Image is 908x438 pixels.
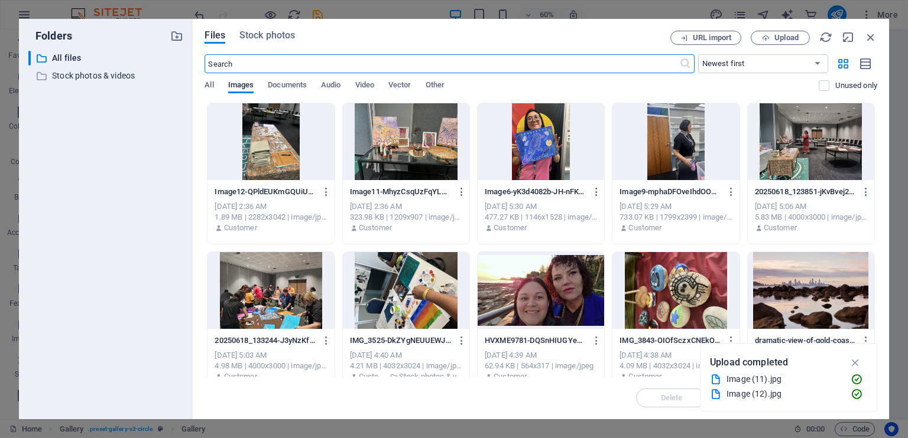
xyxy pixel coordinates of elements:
[764,223,797,233] p: Customer
[485,212,597,223] div: 477.27 KB | 1146x1528 | image/jpeg
[399,371,462,382] p: Stock photos & videos
[52,69,162,83] p: Stock photos & videos
[755,212,867,223] div: 5.83 MB | 4000x3000 | image/jpeg
[215,335,316,346] p: 20250618_133244-J3yNzKfivH5Oh3pZE8u6Rg.jpg
[620,212,732,223] div: 733.07 KB | 1799x2399 | image/jpeg
[670,31,741,45] button: URL import
[485,201,597,212] div: [DATE] 5:30 AM
[755,187,857,197] p: 20250618_123851-jKvBvej2gRBJawrJYnEQzA.jpg
[864,31,877,44] i: Close
[359,371,387,382] p: Customer
[215,361,327,371] div: 4.98 MB | 4000x3000 | image/jpeg
[28,28,72,44] p: Folders
[620,350,732,361] div: [DATE] 4:38 AM
[774,34,799,41] span: Upload
[359,223,392,233] p: Customer
[485,335,586,346] p: HVXME9781-DQSnHIUGYe2p2_tmwdHE9Q.JPG
[755,201,867,212] div: [DATE] 5:06 AM
[710,355,788,370] p: Upload completed
[693,34,731,41] span: URL import
[350,187,452,197] p: Image11-MhyzCsqUzFqYLSyzp5V-_Q.jpg
[727,372,841,386] div: Image (11).jpg
[215,201,327,212] div: [DATE] 2:36 AM
[819,31,832,44] i: Reload
[52,51,162,65] p: All files
[628,371,661,382] p: Customer
[727,387,841,401] div: Image (12).jpg
[350,335,452,346] p: IMG_3525-DkZYgNEUUEWJwTTSkOg7kg.JPG
[426,78,445,94] span: Other
[835,80,877,91] p: Displays only files that are not in use on the website. Files added during this session can still...
[620,361,732,371] div: 4.09 MB | 4032x3024 | image/jpeg
[350,212,462,223] div: 323.98 KB | 1209x907 | image/jpeg
[350,350,462,361] div: [DATE] 4:40 AM
[350,371,462,382] div: By: Customer | Folder: Stock photos & videos
[350,361,462,371] div: 4.21 MB | 4032x3024 | image/jpeg
[205,28,225,43] span: Files
[494,371,527,382] p: Customer
[268,78,307,94] span: Documents
[215,212,327,223] div: 1.89 MB | 2282x3042 | image/jpeg
[215,350,327,361] div: [DATE] 5:03 AM
[355,78,374,94] span: Video
[388,78,411,94] span: Vector
[485,361,597,371] div: 62.94 KB | 564x317 | image/jpeg
[170,30,183,43] i: Create new folder
[224,223,257,233] p: Customer
[628,223,661,233] p: Customer
[350,201,462,212] div: [DATE] 2:36 AM
[28,68,183,83] div: Stock photos & videos
[205,54,679,73] input: Search
[215,187,316,197] p: Image12-QPldEUKmGQUiUpTc6FvAtQ.jpg
[485,350,597,361] div: [DATE] 4:39 AM
[842,31,855,44] i: Minimize
[485,187,586,197] p: Image6-yK3d4082b-JH-nFK6_MgJw.jpg
[751,31,810,45] button: Upload
[228,78,254,94] span: Images
[620,201,732,212] div: [DATE] 5:29 AM
[28,51,31,66] div: ​
[494,223,527,233] p: Customer
[224,371,257,382] p: Customer
[755,335,857,346] p: dramatic-view-of-gold-coast-skyline-from-a-rocky-shore-during-a-tranquil-sunset-zfYXMrd_8w-Hzrfva...
[620,187,721,197] p: Image9-mphaDFOveIhdOOYr_k5DOw.jpg
[620,335,721,346] p: IMG_3843-OIOfSczxCNEkQcrlSUaUlw.JPG
[321,78,340,94] span: Audio
[239,28,295,43] span: Stock photos
[205,78,213,94] span: All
